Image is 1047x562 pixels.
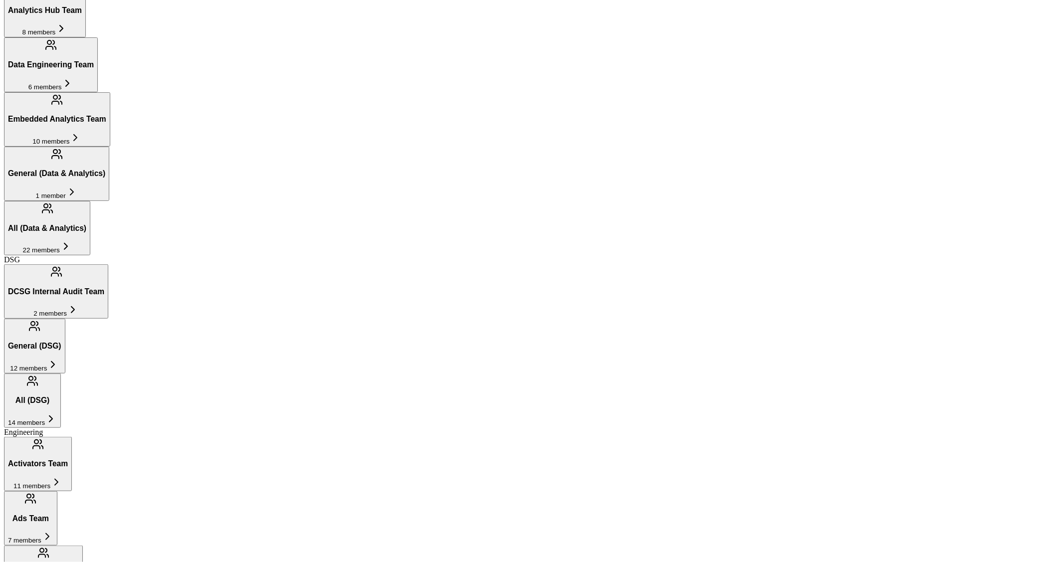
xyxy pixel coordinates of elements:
h3: Data Engineering Team [8,60,94,69]
button: General (Data & Analytics)1 member [4,147,109,201]
h3: Embedded Analytics Team [8,115,106,124]
span: 11 members [13,482,50,490]
button: All (DSG)14 members [4,374,61,428]
h3: Ads Team [8,514,53,523]
span: 7 members [8,537,41,544]
span: 6 members [28,83,62,91]
h3: Analytics Hub Team [8,6,82,15]
span: 2 members [33,310,67,317]
h3: All (DSG) [8,396,57,405]
button: DCSG Internal Audit Team2 members [4,264,108,319]
span: 22 members [23,246,60,254]
button: Data Engineering Team6 members [4,37,98,92]
span: DSG [4,255,20,264]
span: 10 members [32,138,69,145]
h3: General (DSG) [8,342,61,351]
span: 12 members [10,365,47,372]
h3: DCSG Internal Audit Team [8,287,104,296]
span: Engineering [4,428,43,436]
button: General (DSG)12 members [4,319,65,373]
button: All (Data & Analytics)22 members [4,201,90,255]
h3: Activators Team [8,459,68,468]
span: 8 members [22,28,56,36]
button: Embedded Analytics Team10 members [4,92,110,147]
span: 14 members [8,419,45,426]
h3: All (Data & Analytics) [8,224,86,233]
button: Activators Team11 members [4,437,72,491]
span: 1 member [36,192,66,199]
h3: General (Data & Analytics) [8,169,105,178]
button: Ads Team7 members [4,491,57,546]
